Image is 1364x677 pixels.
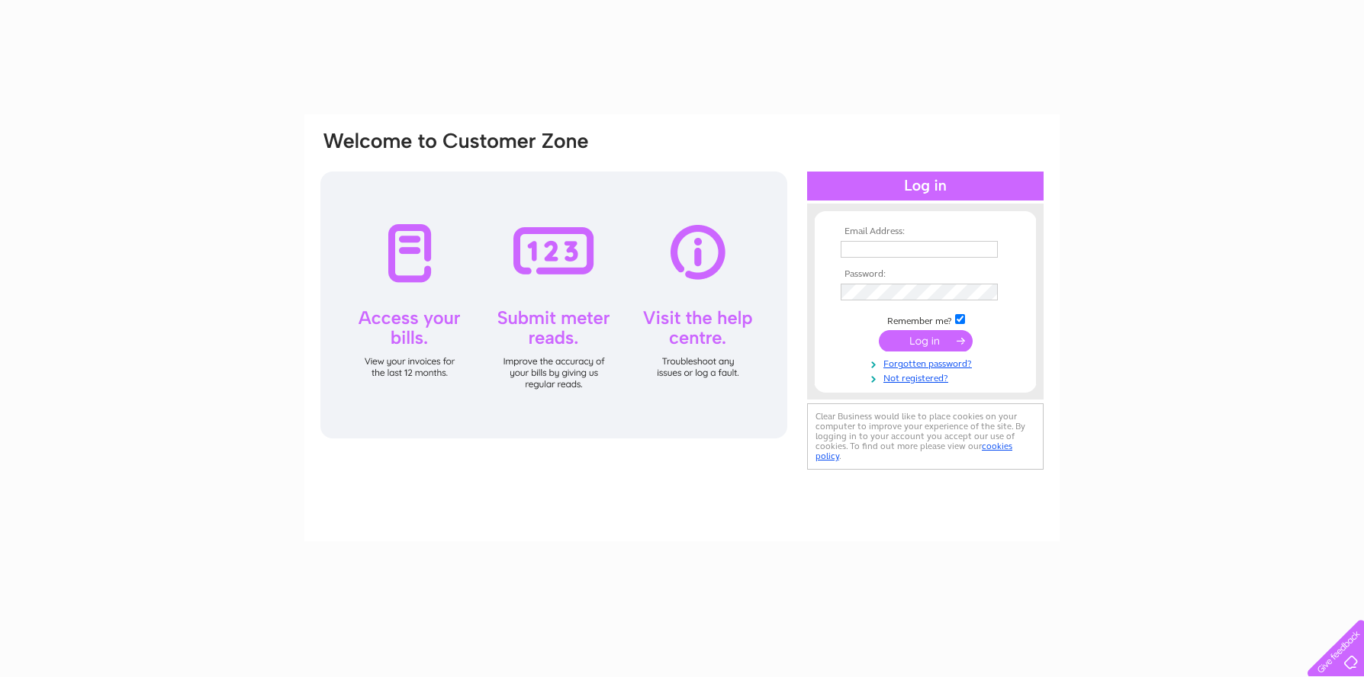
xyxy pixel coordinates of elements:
th: Password: [837,269,1014,280]
div: Clear Business would like to place cookies on your computer to improve your experience of the sit... [807,403,1044,470]
td: Remember me? [837,312,1014,327]
th: Email Address: [837,226,1014,237]
input: Submit [879,330,973,351]
a: Forgotten password? [841,355,1014,370]
a: Not registered? [841,370,1014,384]
a: cookies policy [816,441,1012,461]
